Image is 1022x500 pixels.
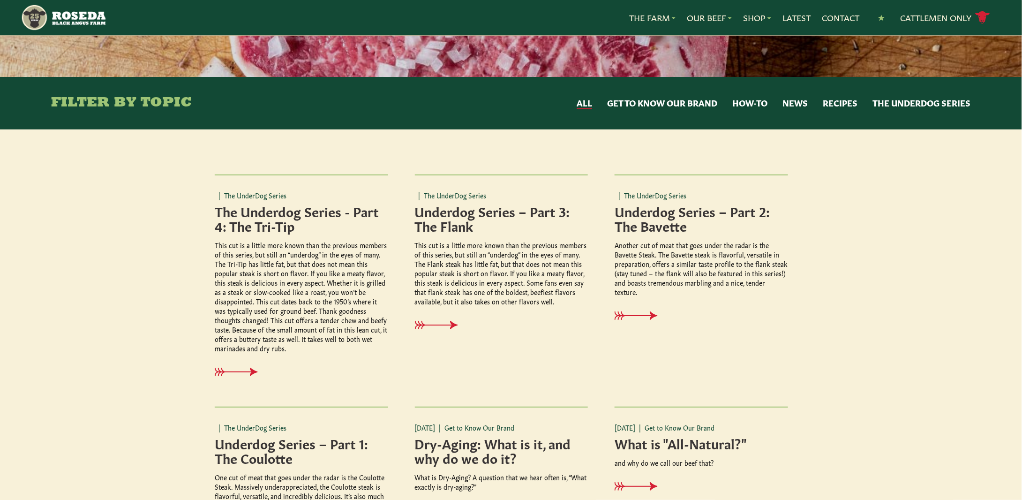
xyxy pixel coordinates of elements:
span: | [218,423,220,432]
a: The Farm [629,12,676,24]
button: News [782,97,808,109]
a: |The UnderDog Series Underdog Series – Part 2: The Bavette Another cut of meat that goes under th... [611,174,811,350]
a: Latest [782,12,811,24]
button: Get to Know Our Brand [607,97,717,109]
p: and why do we call our beef that? [615,458,788,467]
span: | [218,190,220,200]
p: The UnderDog Series [215,423,388,432]
span: | [639,423,641,432]
a: Cattlemen Only [900,9,990,26]
h4: Filter By Topic [51,96,192,111]
p: The UnderDog Series [215,190,388,200]
h4: What is "All-Natural?" [615,436,788,450]
a: Contact [822,12,859,24]
img: https://roseda.com/wp-content/uploads/2021/05/roseda-25-header.png [21,4,106,31]
p: [DATE] Get to Know Our Brand [615,423,788,432]
button: The UnderDog Series [872,97,971,109]
p: The UnderDog Series [415,190,588,200]
p: The UnderDog Series [615,190,788,200]
button: Recipes [823,97,857,109]
span: | [618,190,620,200]
h4: The Underdog Series - Part 4: The Tri-Tip [215,204,388,233]
span: | [419,190,421,200]
button: All [577,97,592,109]
p: [DATE] Get to Know Our Brand [415,423,588,432]
p: This cut is a little more known than the previous members of this series, but still an “underdog”... [415,240,588,306]
span: | [439,423,441,432]
h4: Dry-Aging: What is it, and why do we do it? [415,436,588,465]
p: This cut is a little more known than the previous members of this series, but still an “underdog”... [215,240,388,353]
h4: Underdog Series – Part 2: The Bavette [615,204,788,233]
h4: Underdog Series – Part 1: The Coulotte [215,436,388,465]
p: What is Dry-Aging? A question that we hear often is, “What exactly is dry-aging?” [415,472,588,491]
a: Shop [743,12,771,24]
a: |The UnderDog Series The Underdog Series - Part 4: The Tri-Tip This cut is a little more known th... [211,174,411,407]
a: Our Beef [687,12,732,24]
p: Another cut of meat that goes under the radar is the Bavette Steak. The Bavette steak is flavorfu... [615,240,788,296]
h4: Underdog Series – Part 3: The Flank [415,204,588,233]
a: |The UnderDog Series Underdog Series – Part 3: The Flank This cut is a little more known than the... [411,174,611,360]
button: How-to [732,97,767,109]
